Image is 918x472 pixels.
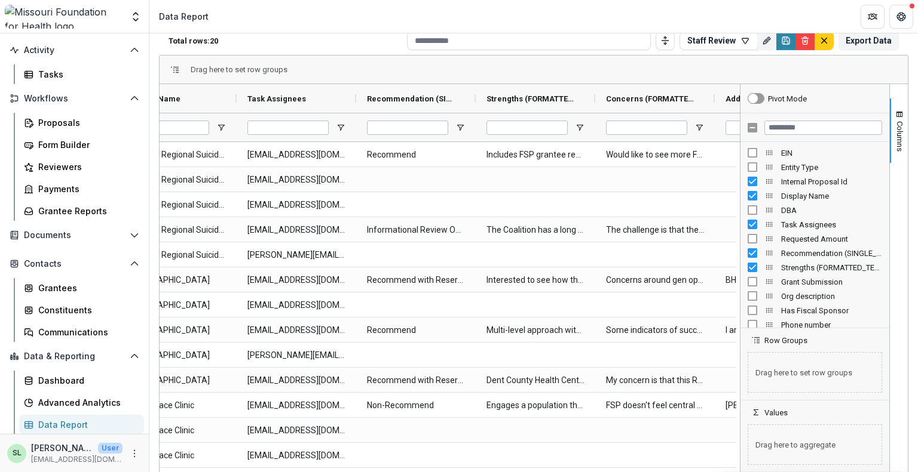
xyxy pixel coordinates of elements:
p: User [98,443,123,454]
div: Strengths (FORMATTED_TEXT) Column [740,260,889,274]
button: Open entity switcher [127,5,144,29]
a: Form Builder [19,135,144,155]
span: HeartSpace Clinic [128,443,226,468]
a: Dashboard [19,371,144,390]
a: Tasks [19,64,144,84]
span: [EMAIL_ADDRESS][DOMAIN_NAME] [247,318,345,343]
div: Task Assignees Column [740,217,889,232]
input: Recommendation (SINGLE_RESPONSE) Filter Input [367,121,448,135]
div: Dashboard [38,374,134,387]
span: Row Groups [764,336,807,345]
span: [PERSON_NAME][EMAIL_ADDRESS][DOMAIN_NAME] [247,243,345,267]
div: Grant Submission Column [740,274,889,289]
span: Strengths (FORMATTED_TEXT) [486,94,575,103]
span: Includes FSP grantee representation, can leverage these learnings and skills; has some level of f... [486,143,585,167]
span: Task Assignees [247,94,306,103]
span: [GEOGRAPHIC_DATA] [128,368,226,393]
input: Task Assignees Filter Input [247,121,329,135]
span: Recommendation (SINGLE_RESPONSE) [781,249,882,258]
span: St. Louis Regional Suicide Prevention Coalition [128,218,226,242]
span: [GEOGRAPHIC_DATA] [128,268,226,292]
div: DBA Column [740,203,889,217]
span: The Coalition has a long track record in suicide prevention and has built useful partnerships acr... [486,218,585,242]
button: Open Filter Menu [455,123,465,132]
span: The challenge is that their monthly meetings are often not well attended, which points to weak co... [606,218,704,242]
input: Strengths (FORMATTED_TEXT) Filter Input [486,121,568,135]
span: Contacts [24,259,125,269]
span: [EMAIL_ADDRESS][DOMAIN_NAME] [247,293,345,317]
a: Grantees [19,278,144,298]
input: Filter Columns Input [764,121,882,135]
div: Form Builder [38,138,134,151]
div: Recommendation (SINGLE_RESPONSE) Column [740,246,889,260]
p: Total rows: 20 [169,36,402,45]
a: Communications [19,322,144,342]
span: Engages a population that has not been much of a focus of our FID efforts (homeless youth) and ha... [486,393,585,418]
span: [GEOGRAPHIC_DATA] [128,318,226,343]
div: Row Groups [191,65,287,74]
span: [EMAIL_ADDRESS][DOMAIN_NAME] [247,143,345,167]
span: Org description [781,292,882,301]
span: HeartSpace Clinic [128,418,226,443]
span: Task Assignees [781,220,882,229]
span: Strengths (FORMATTED_TEXT) [781,263,882,272]
button: Delete [795,31,815,50]
span: Entity Type [781,163,882,172]
a: Grantee Reports [19,201,144,221]
span: Concerns around gen operating support for the health center- want it focused on the FSP work outl... [606,268,704,292]
span: [EMAIL_ADDRESS][DOMAIN_NAME] [247,443,345,468]
p: [PERSON_NAME] [31,442,93,454]
button: Save [776,31,795,50]
span: DBA [781,206,882,215]
a: Proposals [19,113,144,132]
span: [EMAIL_ADDRESS][DOMAIN_NAME] [247,218,345,242]
button: Export Data [839,31,899,50]
span: Internal Proposal Id [781,177,882,186]
button: Partners [861,5,885,29]
span: Dent County Health Center shows capacity and trust in the community, and their plan to pair CASPE... [486,368,585,393]
span: Drag here to set row groups [748,352,882,393]
span: I am curious what their events and programming focused on community healing will look like, and h... [726,318,824,343]
div: Payments [38,183,134,195]
div: Has Fiscal Sponsor Column [740,303,889,317]
span: St. Louis Regional Suicide Prevention Coalition [128,168,226,192]
input: Concerns (FORMATTED_TEXT) Filter Input [606,121,687,135]
span: Drag here to set row groups [191,65,287,74]
button: default [815,31,834,50]
span: Documents [24,230,125,240]
button: Open Contacts [5,254,144,273]
span: St. Louis Regional Suicide Prevention Coalition [128,243,226,267]
span: Additional Comments (FORMATTED_TEXT) [726,94,814,103]
div: Grantee Reports [38,205,134,217]
button: Open Filter Menu [216,123,226,132]
nav: breadcrumb [154,8,213,25]
span: Workflows [24,94,125,104]
button: Get Help [889,5,913,29]
button: Open Workflows [5,89,144,108]
button: Staff Review [680,31,758,50]
span: [EMAIL_ADDRESS][DOMAIN_NAME] [247,368,345,393]
span: [PERSON_NAME][EMAIL_ADDRESS][DOMAIN_NAME] [247,343,345,368]
span: Activity [24,45,125,55]
a: Data Report [19,415,144,434]
span: [EMAIL_ADDRESS][DOMAIN_NAME] [247,268,345,292]
span: [EMAIL_ADDRESS][DOMAIN_NAME] [247,393,345,418]
div: Row Groups [740,345,889,400]
span: Non-Recommend [367,393,465,418]
span: Columns [895,121,904,152]
div: Phone number Column [740,317,889,332]
span: [GEOGRAPHIC_DATA] [128,343,226,368]
div: Internal Proposal Id Column [740,174,889,189]
span: [EMAIL_ADDRESS][DOMAIN_NAME] [247,168,345,192]
span: Display Name [781,192,882,200]
span: Data & Reporting [24,351,125,362]
span: [EMAIL_ADDRESS][DOMAIN_NAME] [247,193,345,217]
span: Some indicators of success seem ambitious for a 2-year period (eg the qualitative data demonstrat... [606,318,704,343]
button: More [127,446,142,461]
span: St. Louis Regional Suicide Prevention Coalition [128,193,226,217]
div: Tasks [38,68,134,81]
button: Open Documents [5,226,144,245]
span: Recommend [367,318,465,343]
span: Values [764,408,788,417]
a: Reviewers [19,157,144,177]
